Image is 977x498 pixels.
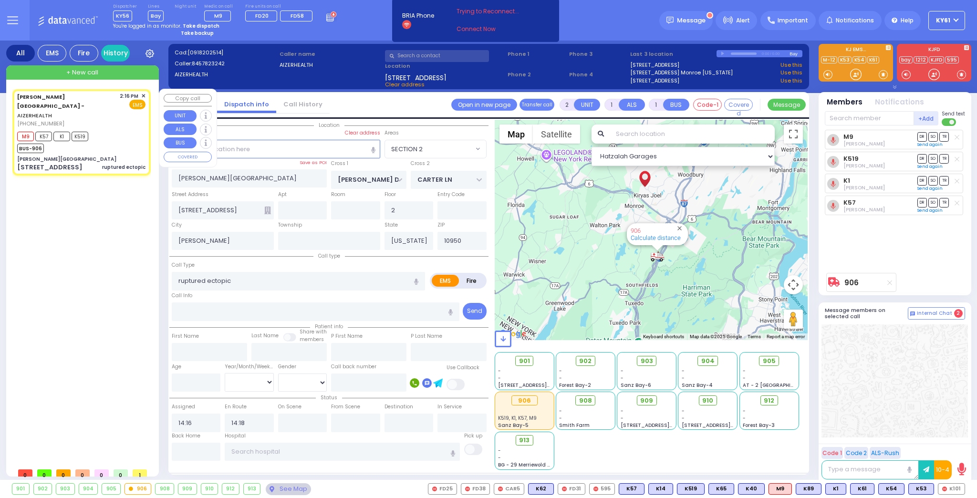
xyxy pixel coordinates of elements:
[928,11,965,30] button: KY61
[314,122,344,129] span: Location
[825,483,846,495] div: BLS
[559,422,590,429] span: Smith Farm
[172,140,380,158] input: Search location here
[736,16,750,25] span: Alert
[677,483,705,495] div: K519
[768,99,806,111] button: Message
[225,363,274,371] div: Year/Month/Week/Day
[917,176,927,185] span: DR
[640,396,653,405] span: 909
[954,309,963,318] span: 2
[942,110,965,117] span: Send text
[280,50,382,58] label: Caller name
[70,45,98,62] div: Fire
[724,99,753,111] button: Covered
[519,436,530,445] span: 913
[682,407,685,415] span: -
[113,22,181,30] span: You're logged in as monitor.
[461,483,490,495] div: FD38
[843,155,859,162] a: K519
[183,22,219,30] strong: Take dispatch
[172,403,195,411] label: Assigned
[192,60,225,67] span: 8457823242
[12,484,29,494] div: 901
[402,11,434,20] span: BRIA Phone
[897,47,971,54] label: KJFD
[497,328,529,340] a: Open this area in Google Maps (opens a new window)
[278,191,287,198] label: Apt
[244,484,260,494] div: 913
[878,483,904,495] div: K54
[843,177,850,184] a: K1
[630,50,717,58] label: Last 3 location
[821,56,837,63] a: M-12
[928,198,938,207] span: SO
[533,124,580,144] button: Show satellite imagery
[589,483,615,495] div: 595
[432,487,437,491] img: red-radio-icon.svg
[934,460,952,479] button: 10-4
[579,356,592,366] span: 902
[702,396,713,405] span: 910
[120,93,138,100] span: 2:16 PM
[784,310,803,329] button: Drag Pegman onto the map to open Street View
[101,45,130,62] a: History
[825,111,914,125] input: Search member
[345,129,380,137] label: Clear address
[641,356,653,366] span: 903
[844,447,868,459] button: Code 2
[17,132,34,141] span: M9
[917,198,927,207] span: DR
[908,483,934,495] div: BLS
[458,275,485,287] label: Fire
[278,403,301,411] label: On Scene
[411,332,442,340] label: P Last Name
[172,432,200,440] label: Back Home
[682,374,685,382] span: -
[276,100,330,109] a: Call History
[850,483,874,495] div: BLS
[264,207,271,214] span: Other building occupants
[102,484,120,494] div: 905
[178,484,197,494] div: 909
[917,186,943,191] a: Send again
[164,124,197,135] button: ALS
[917,164,943,169] a: Send again
[175,49,277,57] label: Cad:
[938,483,965,495] div: K101
[928,154,938,163] span: SO
[558,483,585,495] div: FD31
[569,50,627,58] span: Phone 3
[225,443,460,461] input: Search hospital
[796,483,821,495] div: K89
[172,221,182,229] label: City
[520,99,554,111] button: Transfer call
[204,4,234,10] label: Medic on call
[875,97,924,108] button: Notifications
[331,403,360,411] label: From Scene
[936,16,950,25] span: KY61
[917,132,927,141] span: DR
[37,469,52,477] span: 0
[836,16,874,25] span: Notifications
[164,137,197,149] button: BUS
[780,77,802,85] a: Use this
[559,382,591,389] span: Forest Bay-2
[432,275,459,287] label: EMS
[743,382,813,389] span: AT - 2 [GEOGRAPHIC_DATA]
[619,483,644,495] div: BLS
[743,367,746,374] span: -
[511,395,538,406] div: 906
[914,111,939,125] button: +Add
[222,484,239,494] div: 912
[852,56,866,63] a: K54
[129,100,146,109] span: EMS
[331,363,376,371] label: Call back number
[528,483,554,495] div: BLS
[821,447,843,459] button: Code 1
[66,68,98,77] span: + New call
[939,154,949,163] span: TR
[708,483,734,495] div: K65
[569,71,627,79] span: Phone 4
[172,191,208,198] label: Street Address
